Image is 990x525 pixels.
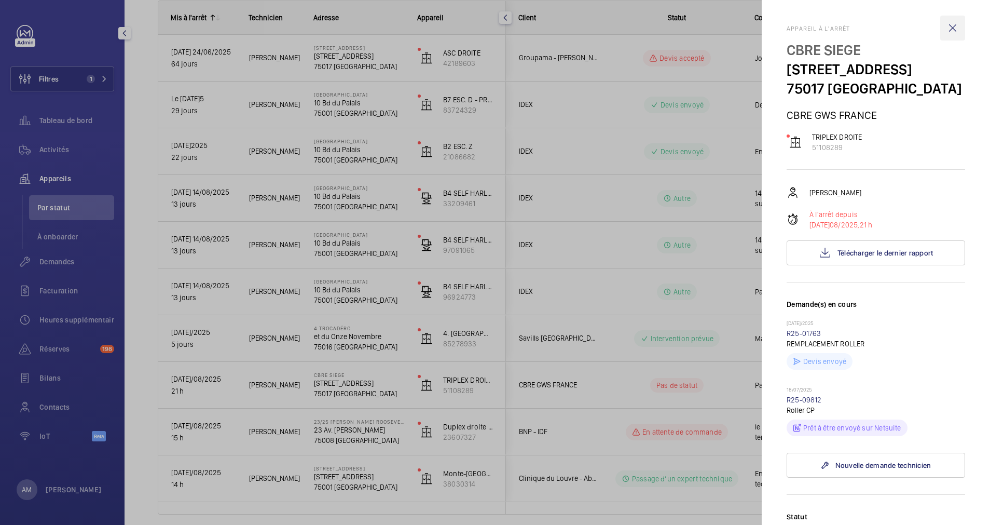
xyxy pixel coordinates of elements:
a: R25-01763 [787,329,821,338]
a: Nouvelle demande technicien [787,453,965,478]
p: Roller CP [787,405,965,415]
span: Télécharger le dernier rapport [837,249,933,257]
p: 21 h [809,220,872,230]
p: REMPLACEMENT ROLLER [787,339,965,349]
label: Statut [787,511,965,522]
p: TRIPLEX DROITE [812,132,862,142]
p: 18/07/2025 [787,386,965,395]
p: 51108289 [812,142,862,153]
h2: Appareil à l'arrêt [787,25,965,32]
p: À l'arrêt depuis [809,209,872,220]
a: R25-09812 [787,396,822,404]
p: Devis envoyé [803,356,846,367]
h3: Demande(s) en cours [787,299,965,320]
p: CBRE SIEGE [787,41,965,60]
p: [DATE]/2025 [787,320,965,328]
p: [STREET_ADDRESS] [787,60,965,79]
span: [DATE]08/2025, [809,221,860,229]
p: [PERSON_NAME] [809,187,861,198]
p: Prêt à être envoyé sur Netsuite [803,423,901,433]
button: Télécharger le dernier rapport [787,240,965,265]
img: elevator.svg [789,136,802,149]
p: CBRE GWS FRANCE [787,109,965,122]
p: 75017 [GEOGRAPHIC_DATA] [787,79,965,98]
